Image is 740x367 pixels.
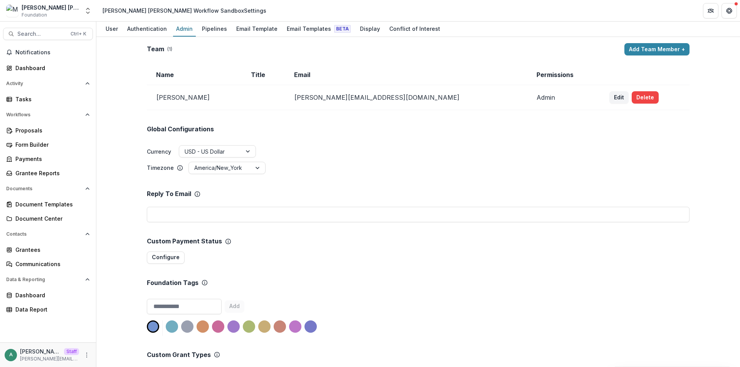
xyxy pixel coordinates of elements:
p: Reply To Email [147,190,191,198]
p: Custom Payment Status [147,238,222,245]
a: Form Builder [3,138,93,151]
a: Grantee Reports [3,167,93,179]
td: [PERSON_NAME] [147,85,242,110]
p: Timezone [147,164,174,172]
a: Admin [173,22,196,37]
a: Proposals [3,124,93,137]
td: [PERSON_NAME][EMAIL_ADDRESS][DOMAIN_NAME] [285,85,527,110]
a: Dashboard [3,289,93,302]
a: Email Templates Beta [284,22,354,37]
div: Email Templates [284,23,354,34]
td: Permissions [527,65,600,85]
button: Delete [632,91,659,104]
div: Tasks [15,95,87,103]
label: Currency [147,147,171,156]
span: Activity [6,81,82,86]
button: Edit [609,91,629,104]
div: Form Builder [15,141,87,149]
div: User [103,23,121,34]
span: Workflows [6,112,82,117]
a: Dashboard [3,62,93,74]
a: Document Center [3,212,93,225]
div: Document Center [15,215,87,223]
a: Grantees [3,243,93,256]
button: Add Team Member + [624,43,690,55]
img: Mary Reynolds Babcock Workflow Sandbox [6,5,18,17]
button: More [82,350,91,360]
div: Ctrl + K [69,30,88,38]
a: Authentication [124,22,170,37]
span: Foundation [22,12,47,18]
p: Staff [64,348,79,355]
td: Title [242,65,285,85]
a: Document Templates [3,198,93,211]
span: Beta [334,25,351,33]
div: Proposals [15,126,87,134]
div: Communications [15,260,87,268]
span: Search... [17,31,66,37]
td: Admin [527,85,600,110]
h2: Custom Grant Types [147,351,211,359]
div: Grantees [15,246,87,254]
p: ( 1 ) [167,46,172,53]
div: Pipelines [199,23,230,34]
a: Conflict of Interest [386,22,443,37]
div: Email Template [233,23,281,34]
h2: Global Configurations [147,126,214,133]
div: Document Templates [15,200,87,208]
span: Data & Reporting [6,277,82,282]
div: Payments [15,155,87,163]
div: [PERSON_NAME] [PERSON_NAME] Workflow Sandbox Settings [103,7,266,15]
div: Display [357,23,383,34]
button: Add [225,300,244,313]
span: Notifications [15,49,90,56]
div: Admin [173,23,196,34]
span: Documents [6,186,82,191]
button: Open Workflows [3,109,93,121]
a: Data Report [3,303,93,316]
div: Dashboard [15,64,87,72]
td: Email [285,65,527,85]
button: Search... [3,28,93,40]
span: Contacts [6,231,82,237]
a: Tasks [3,93,93,106]
div: Grantee Reports [15,169,87,177]
div: Conflict of Interest [386,23,443,34]
button: Partners [703,3,718,18]
div: anveet@trytemelio.com [9,352,13,357]
a: Payments [3,152,93,165]
button: Open Data & Reporting [3,273,93,286]
p: [PERSON_NAME][EMAIL_ADDRESS][DOMAIN_NAME] [20,355,79,362]
button: Open Activity [3,77,93,90]
td: Name [147,65,242,85]
button: Open Documents [3,183,93,195]
a: Communications [3,258,93,270]
a: Pipelines [199,22,230,37]
p: Foundation Tags [147,279,198,287]
div: [PERSON_NAME] [PERSON_NAME] Workflow Sandbox [22,3,79,12]
h2: Team [147,45,164,53]
button: Open entity switcher [82,3,93,18]
div: Dashboard [15,291,87,299]
p: [PERSON_NAME][EMAIL_ADDRESS][DOMAIN_NAME] [20,347,61,355]
button: Configure [147,251,185,264]
div: Data Report [15,305,87,313]
button: Get Help [721,3,737,18]
a: Email Template [233,22,281,37]
button: Open Contacts [3,228,93,240]
div: Authentication [124,23,170,34]
a: Display [357,22,383,37]
nav: breadcrumb [99,5,269,16]
button: Notifications [3,46,93,59]
a: User [103,22,121,37]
